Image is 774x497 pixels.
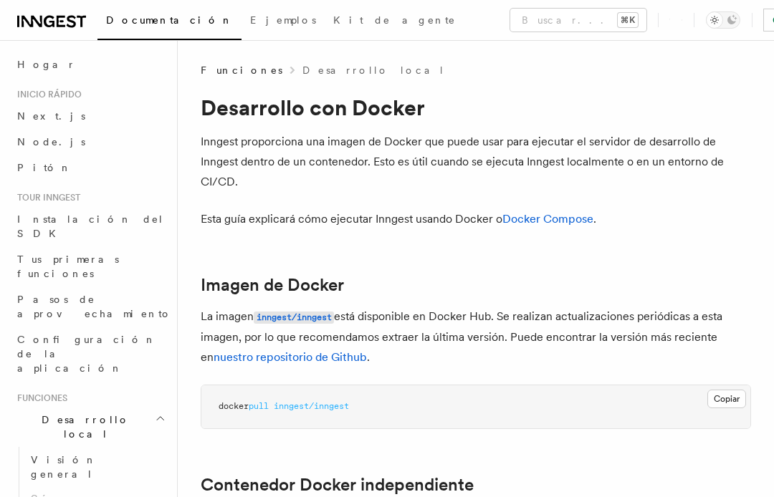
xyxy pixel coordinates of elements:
p: Inngest proporciona una imagen de Docker que puede usar para ejecutar el servidor de desarrollo d... [201,132,751,192]
a: Visión general [25,447,168,487]
a: inngest/inngest [254,309,334,323]
button: Buscar...⌘K [510,9,646,32]
a: Tus primeras funciones [11,246,168,286]
a: Node.js [11,129,168,155]
span: Desarrollo local [11,412,155,441]
span: Instalación del SDK [17,213,164,239]
button: Alternar el modo oscuro [706,11,740,29]
span: Tus primeras funciones [17,254,119,279]
p: Esta guía explicará cómo ejecutar Inngest usando Docker o . [201,209,751,229]
a: Contenedor Docker independiente [201,475,474,495]
span: Documentación [106,14,233,26]
h1: Desarrollo con Docker [201,95,751,120]
font: Buscar... [522,13,612,27]
span: Ejemplos [250,14,316,26]
a: Next.js [11,103,168,129]
button: Desarrollo local [11,407,168,447]
button: Copiar [707,390,746,408]
span: Funciones [201,63,282,77]
span: Kit de agente [333,14,456,26]
a: Instalación del SDK [11,206,168,246]
span: Tour Inngest [11,192,80,203]
a: Ejemplos [242,4,325,39]
a: Documentación [97,4,242,40]
a: nuestro repositorio de Github [214,350,367,364]
font: Hogar [17,59,76,70]
a: Pasos de aprovechamiento [11,286,168,327]
a: Desarrollo local [302,63,445,77]
a: Docker Compose [502,212,593,226]
span: Node.js [17,136,85,148]
span: Configuración de la aplicación [17,334,156,374]
a: Hogar [11,52,168,77]
span: Next.js [17,110,85,122]
span: Pitón [17,162,72,173]
kbd: ⌘K [618,13,638,27]
span: Funciones [11,392,67,404]
a: Pitón [11,155,168,180]
a: Configuración de la aplicación [11,327,168,381]
span: docker [219,401,249,411]
span: Visión general [31,454,97,480]
span: Inicio rápido [11,89,82,100]
code: inngest/inngest [254,312,334,324]
a: Kit de agente [325,4,464,39]
span: Pasos de aprovechamiento [17,294,172,319]
span: inngest/inngest [274,401,349,411]
span: pull [249,401,269,411]
p: La imagen está disponible en Docker Hub. Se realizan actualizaciones periódicas a esta imagen, po... [201,307,751,367]
a: Imagen de Docker [201,275,344,295]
